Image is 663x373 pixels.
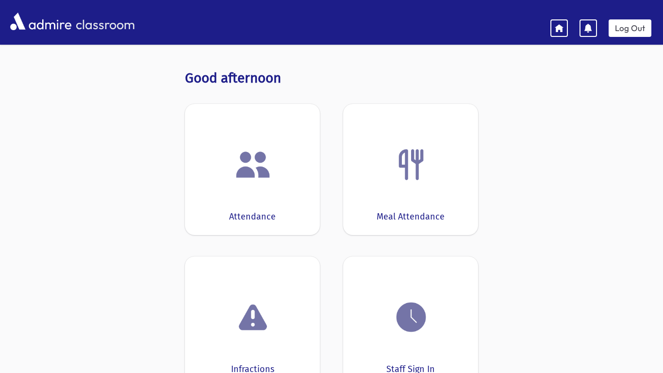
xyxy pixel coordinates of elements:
[393,146,430,183] img: Fork.png
[229,210,276,223] div: Attendance
[8,10,74,33] img: AdmirePro
[185,70,478,86] h3: Good afternoon
[393,299,430,336] img: clock.png
[234,301,271,338] img: exclamation.png
[377,210,445,223] div: Meal Attendance
[609,19,651,37] a: Log Out
[74,9,135,34] span: classroom
[234,146,271,183] img: users.png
